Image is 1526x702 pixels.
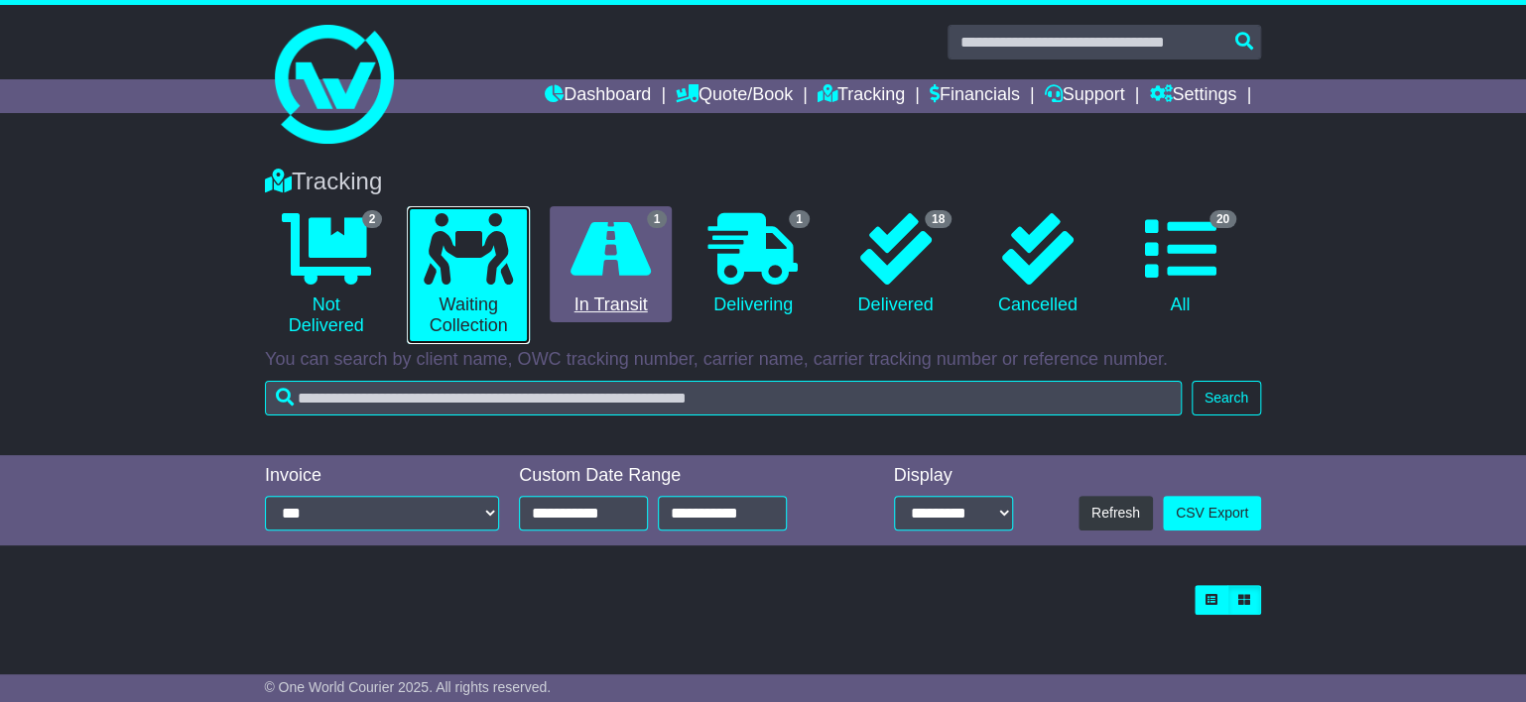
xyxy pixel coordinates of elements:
a: 18 Delivered [834,206,956,323]
a: Financials [930,79,1020,113]
a: CSV Export [1163,496,1261,530]
span: 18 [925,210,952,228]
a: Cancelled [976,206,1098,323]
div: Custom Date Range [519,465,837,487]
a: Quote/Book [676,79,793,113]
span: © One World Courier 2025. All rights reserved. [264,679,551,695]
a: Dashboard [545,79,651,113]
div: Invoice [265,465,499,487]
span: 2 [362,210,383,228]
a: Support [1045,79,1125,113]
a: 20 All [1119,206,1241,323]
span: 1 [789,210,810,228]
button: Refresh [1079,496,1153,530]
a: Waiting Collection [407,206,529,344]
a: Tracking [818,79,905,113]
a: 1 In Transit [550,206,672,323]
p: You can search by client name, OWC tracking number, carrier name, carrier tracking number or refe... [265,349,1261,371]
div: Display [894,465,1013,487]
a: 2 Not Delivered [265,206,387,344]
div: Tracking [255,168,1271,196]
a: Settings [1149,79,1236,113]
span: 20 [1209,210,1236,228]
button: Search [1192,381,1261,415]
span: 1 [647,210,668,228]
a: 1 Delivering [692,206,814,323]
